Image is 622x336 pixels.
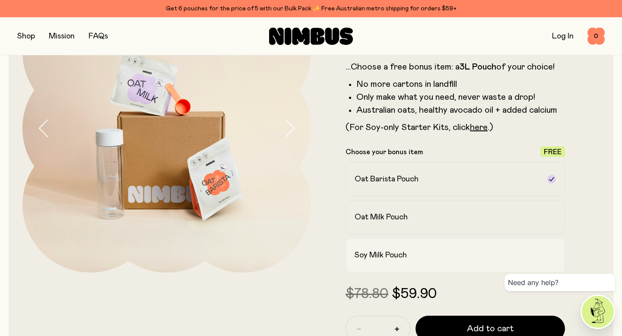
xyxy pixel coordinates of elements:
strong: Pouch [472,63,496,71]
span: Free [544,149,562,155]
strong: 3L [460,63,470,71]
h2: Oat Milk Pouch [355,212,408,222]
h2: Soy Milk Pouch [355,250,407,260]
a: here [470,123,488,132]
li: Only make what you need, never waste a drop! [356,92,565,102]
h2: Oat Barista Pouch [355,174,419,184]
a: FAQs [89,32,108,40]
span: Add to cart [467,323,514,335]
div: Get 6 pouches for the price of 5 with our Bulk Pack ✨ Free Australian metro shipping for orders $59+ [17,3,605,14]
a: Log In [552,32,574,40]
span: $59.90 [392,287,437,301]
a: Mission [49,32,75,40]
img: agent [582,296,614,328]
button: 0 [587,28,605,45]
span: $78.80 [346,287,388,301]
li: Australian oats, healthy avocado oil + added calcium [356,105,565,115]
p: (For Soy-only Starter Kits, click .) [346,122,565,133]
div: Need any help? [505,274,615,291]
li: No more cartons in landfill [356,79,565,89]
p: Choose your bonus item [346,148,423,156]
